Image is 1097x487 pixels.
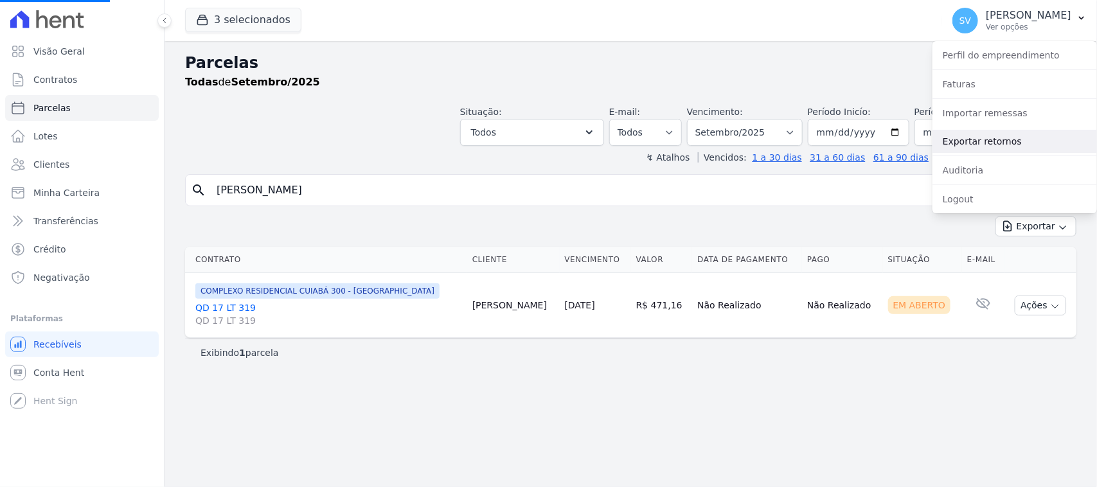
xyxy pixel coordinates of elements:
[5,360,159,385] a: Conta Hent
[10,311,154,326] div: Plataformas
[33,243,66,256] span: Crédito
[932,44,1097,67] a: Perfil do empreendimento
[33,73,77,86] span: Contratos
[932,130,1097,153] a: Exportar retornos
[33,215,98,227] span: Transferências
[33,271,90,284] span: Negativação
[185,51,1076,75] h2: Parcelas
[185,247,467,273] th: Contrato
[631,247,693,273] th: Valor
[883,247,962,273] th: Situação
[185,76,219,88] strong: Todas
[932,188,1097,211] a: Logout
[932,102,1097,125] a: Importar remessas
[467,273,560,338] td: [PERSON_NAME]
[460,107,502,117] label: Situação:
[962,247,1004,273] th: E-mail
[33,45,85,58] span: Visão Geral
[33,338,82,351] span: Recebíveis
[5,180,159,206] a: Minha Carteira
[471,125,496,140] span: Todos
[808,107,871,117] label: Período Inicío:
[195,283,440,299] span: COMPLEXO RESIDENCIAL CUIABÁ 300 - [GEOGRAPHIC_DATA]
[195,301,462,327] a: QD 17 LT 319QD 17 LT 319
[5,152,159,177] a: Clientes
[239,348,245,358] b: 1
[888,296,951,314] div: Em Aberto
[565,300,595,310] a: [DATE]
[995,217,1076,236] button: Exportar
[33,158,69,171] span: Clientes
[932,73,1097,96] a: Faturas
[209,177,1071,203] input: Buscar por nome do lote ou do cliente
[460,119,604,146] button: Todos
[942,3,1097,39] button: SV [PERSON_NAME] Ver opções
[5,95,159,121] a: Parcelas
[5,236,159,262] a: Crédito
[1015,296,1066,315] button: Ações
[692,273,802,338] td: Não Realizado
[33,130,58,143] span: Lotes
[698,152,747,163] label: Vencidos:
[5,67,159,93] a: Contratos
[753,152,802,163] a: 1 a 30 dias
[687,107,743,117] label: Vencimento:
[185,75,320,90] p: de
[692,247,802,273] th: Data de Pagamento
[5,265,159,290] a: Negativação
[5,208,159,234] a: Transferências
[873,152,929,163] a: 61 a 90 dias
[914,105,1016,119] label: Período Fim:
[986,22,1071,32] p: Ver opções
[986,9,1071,22] p: [PERSON_NAME]
[810,152,865,163] a: 31 a 60 dias
[191,182,206,198] i: search
[560,247,631,273] th: Vencimento
[185,8,301,32] button: 3 selecionados
[201,346,279,359] p: Exibindo parcela
[646,152,690,163] label: ↯ Atalhos
[631,273,693,338] td: R$ 471,16
[959,16,971,25] span: SV
[932,159,1097,182] a: Auditoria
[802,273,882,338] td: Não Realizado
[5,332,159,357] a: Recebíveis
[802,247,882,273] th: Pago
[5,123,159,149] a: Lotes
[5,39,159,64] a: Visão Geral
[33,102,71,114] span: Parcelas
[195,314,462,327] span: QD 17 LT 319
[467,247,560,273] th: Cliente
[231,76,320,88] strong: Setembro/2025
[33,366,84,379] span: Conta Hent
[33,186,100,199] span: Minha Carteira
[609,107,641,117] label: E-mail:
